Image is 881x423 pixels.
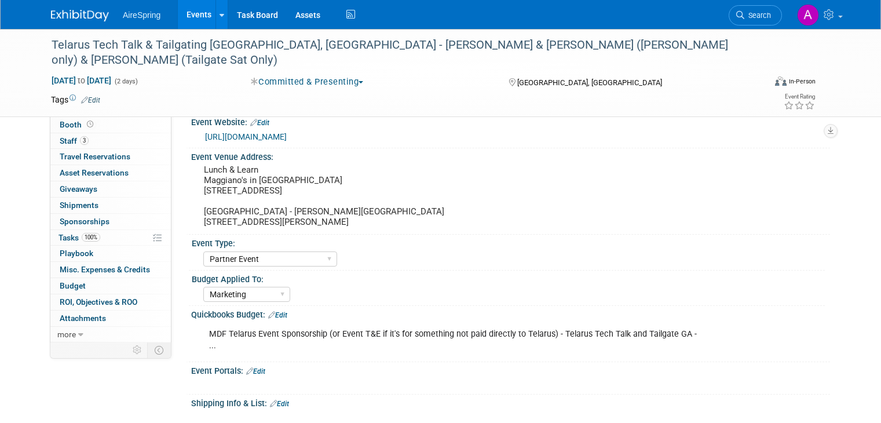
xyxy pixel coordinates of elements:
a: Edit [246,367,265,375]
a: Sponsorships [50,214,171,229]
span: 100% [82,233,100,242]
div: Event Format [703,75,816,92]
span: to [76,76,87,85]
span: more [57,330,76,339]
img: Angie Handal [797,4,819,26]
a: Travel Reservations [50,149,171,165]
div: In-Person [788,77,816,86]
a: Edit [250,119,269,127]
span: Shipments [60,200,98,210]
a: Booth [50,117,171,133]
img: Format-Inperson.png [775,76,787,86]
a: Edit [81,96,100,104]
a: Giveaways [50,181,171,197]
td: Personalize Event Tab Strip [127,342,148,358]
div: Quickbooks Budget: [191,306,830,321]
a: [URL][DOMAIN_NAME] [205,132,287,141]
a: Search [729,5,782,25]
span: Search [744,11,771,20]
span: Attachments [60,313,106,323]
span: Sponsorships [60,217,109,226]
span: [DATE] [DATE] [51,75,112,86]
div: Shipping Info & List: [191,395,830,410]
span: AireSpring [123,10,160,20]
span: 3 [80,136,89,145]
div: MDF Telarus Event Sponsorship (or Event T&E if it's for something not paid directly to Telarus) -... [201,323,706,358]
span: ROI, Objectives & ROO [60,297,137,307]
span: Staff [60,136,89,145]
a: Staff3 [50,133,171,149]
a: Shipments [50,198,171,213]
a: Edit [268,311,287,319]
span: Travel Reservations [60,152,130,161]
span: Asset Reservations [60,168,129,177]
a: Asset Reservations [50,165,171,181]
span: Booth not reserved yet [85,120,96,129]
span: Giveaways [60,184,97,194]
div: Event Website: [191,114,830,129]
a: Tasks100% [50,230,171,246]
a: Attachments [50,311,171,326]
a: more [50,327,171,342]
span: Playbook [60,249,93,258]
td: Tags [51,94,100,105]
div: Event Venue Address: [191,148,830,163]
span: Misc. Expenses & Credits [60,265,150,274]
div: Event Portals: [191,362,830,377]
div: Telarus Tech Talk & Tailgating [GEOGRAPHIC_DATA], [GEOGRAPHIC_DATA] - [PERSON_NAME] & [PERSON_NAM... [47,35,751,70]
div: Event Rating [784,94,815,100]
span: (2 days) [114,78,138,85]
span: Booth [60,120,96,129]
a: Budget [50,278,171,294]
a: Playbook [50,246,171,261]
a: Edit [270,400,289,408]
span: [GEOGRAPHIC_DATA], [GEOGRAPHIC_DATA] [517,78,662,87]
button: Committed & Presenting [247,76,368,88]
div: Budget Applied To: [192,271,825,285]
a: Misc. Expenses & Credits [50,262,171,278]
div: Event Type: [192,235,825,249]
td: Toggle Event Tabs [148,342,171,358]
span: Tasks [59,233,100,242]
pre: Lunch & Learn Maggiano's in [GEOGRAPHIC_DATA] [STREET_ADDRESS] [GEOGRAPHIC_DATA] - [PERSON_NAME][... [204,165,445,227]
a: ROI, Objectives & ROO [50,294,171,310]
img: ExhibitDay [51,10,109,21]
span: Budget [60,281,86,290]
